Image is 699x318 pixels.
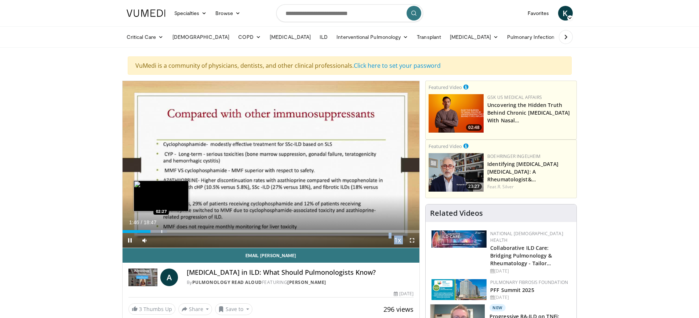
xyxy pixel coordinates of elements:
[490,230,563,243] a: National [DEMOGRAPHIC_DATA] Health
[429,153,484,192] img: dcc7dc38-d620-4042-88f3-56bf6082e623.png.150x105_q85_crop-smart_upscale.png
[354,62,441,70] a: Click here to set your password
[394,291,414,297] div: [DATE]
[139,306,142,313] span: 3
[490,294,571,301] div: [DATE]
[429,143,462,149] small: Featured Video
[498,184,514,190] a: R. Silver
[211,6,245,21] a: Browse
[429,94,484,133] a: 02:48
[412,30,445,44] a: Transplant
[445,30,503,44] a: [MEDICAL_DATA]
[192,279,262,285] a: Pulmonology Read Aloud
[128,56,572,75] div: VuMedi is a community of physicians, dentists, and other clinical professionals.
[430,209,483,218] h4: Related Videos
[123,248,420,263] a: Email [PERSON_NAME]
[466,183,482,190] span: 23:27
[489,304,506,311] p: New
[487,184,574,190] div: Feat.
[123,233,137,248] button: Pause
[234,30,265,44] a: COPD
[127,10,165,17] img: VuMedi Logo
[276,4,423,22] input: Search topics, interventions
[429,84,462,90] small: Featured Video
[134,181,189,211] img: image.jpeg
[558,6,573,21] a: K
[466,124,482,131] span: 02:48
[332,30,412,44] a: Interventional Pulmonology
[160,269,178,286] a: A
[432,230,487,248] img: 7e341e47-e122-4d5e-9c74-d0a8aaff5d49.jpg.150x105_q85_autocrop_double_scale_upscale_version-0.2.jpg
[523,6,554,21] a: Favorites
[187,269,414,277] h4: [MEDICAL_DATA] in ILD: What Should Pulmonologists Know?
[122,30,168,44] a: Critical Care
[490,286,534,293] a: PFF Summit 2025
[487,94,542,100] a: GSK US Medical Affairs
[503,30,566,44] a: Pulmonary Infection
[137,233,152,248] button: Mute
[215,303,252,315] button: Save to
[187,279,414,286] div: By FEATURING
[129,219,139,225] span: 1:46
[429,94,484,133] img: d04c7a51-d4f2-46f9-936f-c139d13e7fbe.png.150x105_q85_crop-smart_upscale.png
[265,30,315,44] a: [MEDICAL_DATA]
[128,269,157,286] img: Pulmonology Read Aloud
[487,153,540,159] a: Boehringer Ingelheim
[141,219,142,225] span: /
[170,6,211,21] a: Specialties
[490,244,552,267] a: Collaborative ILD Care: Bridging Pulmonology & Rheumatology - Tailor…
[432,279,487,300] img: 84d5d865-2f25-481a-859d-520685329e32.png.150x105_q85_autocrop_double_scale_upscale_version-0.2.png
[123,81,420,248] video-js: Video Player
[490,279,568,285] a: Pulmonary Fibrosis Foundation
[405,233,419,248] button: Fullscreen
[128,303,175,315] a: 3 Thumbs Up
[487,101,570,124] a: Uncovering the Hidden Truth Behind Chronic [MEDICAL_DATA] With Nasal…
[390,233,405,248] button: Playback Rate
[178,303,212,315] button: Share
[383,305,414,314] span: 296 views
[487,160,558,183] a: Identifying [MEDICAL_DATA] [MEDICAL_DATA]: A Rheumatologist&…
[168,30,234,44] a: [DEMOGRAPHIC_DATA]
[143,219,156,225] span: 18:47
[315,30,332,44] a: ILD
[429,153,484,192] a: 23:27
[490,268,571,274] div: [DATE]
[287,279,326,285] a: [PERSON_NAME]
[123,230,420,233] div: Progress Bar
